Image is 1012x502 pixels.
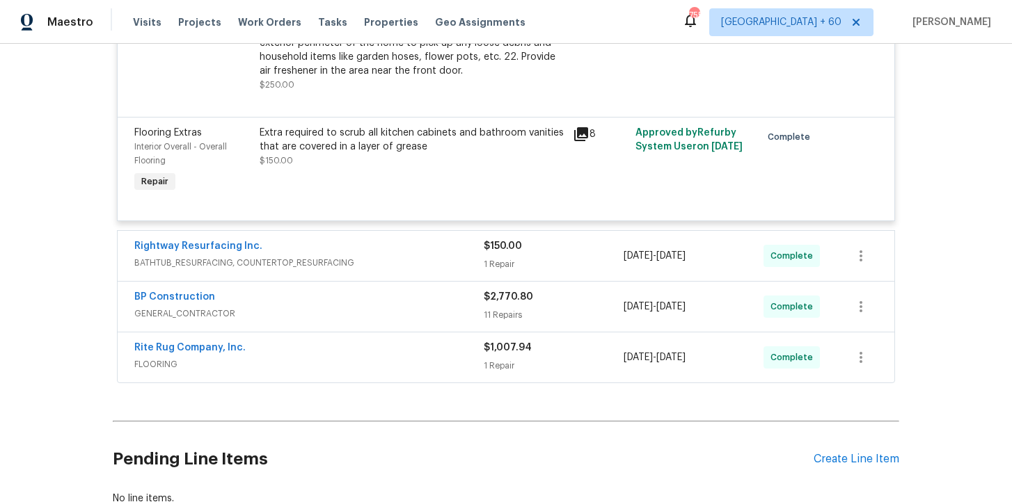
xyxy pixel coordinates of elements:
span: [DATE] [656,251,686,261]
span: GENERAL_CONTRACTOR [134,307,484,321]
span: [DATE] [656,353,686,362]
span: [DATE] [624,302,653,311]
div: 11 Repairs [484,308,624,322]
span: Complete [770,300,819,314]
div: 8 [573,126,627,143]
span: [GEOGRAPHIC_DATA] + 60 [721,15,841,29]
span: Geo Assignments [435,15,525,29]
span: Properties [364,15,418,29]
span: Work Orders [238,15,301,29]
span: $2,770.80 [484,292,533,302]
span: [DATE] [711,142,743,152]
h2: Pending Line Items [113,427,814,492]
span: Approved by Refurby System User on [635,128,743,152]
span: - [624,350,686,364]
span: [DATE] [624,353,653,362]
a: Rite Rug Company, Inc. [134,343,246,353]
span: Maestro [47,15,93,29]
span: FLOORING [134,357,484,371]
span: Interior Overall - Overall Flooring [134,143,227,165]
span: $150.00 [260,156,293,165]
span: Complete [770,249,819,263]
span: Visits [133,15,161,29]
a: Rightway Resurfacing Inc. [134,241,262,251]
span: - [624,249,686,263]
span: [PERSON_NAME] [907,15,991,29]
div: 1 Repair [484,257,624,271]
div: Extra required to scrub all kitchen cabinets and bathroom vanities that are covered in a layer of... [260,126,564,154]
span: Complete [770,350,819,364]
div: 755 [689,8,699,22]
span: [DATE] [656,302,686,311]
span: Complete [768,130,816,144]
span: Projects [178,15,221,29]
a: BP Construction [134,292,215,302]
span: [DATE] [624,251,653,261]
div: 1 Repair [484,359,624,373]
span: $1,007.94 [484,343,532,353]
span: Flooring Extras [134,128,202,138]
span: $150.00 [484,241,522,251]
span: Tasks [318,17,347,27]
span: Repair [136,175,174,188]
div: Create Line Item [814,453,899,466]
span: - [624,300,686,314]
span: BATHTUB_RESURFACING, COUNTERTOP_RESURFACING [134,256,484,270]
span: $250.00 [260,81,294,89]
